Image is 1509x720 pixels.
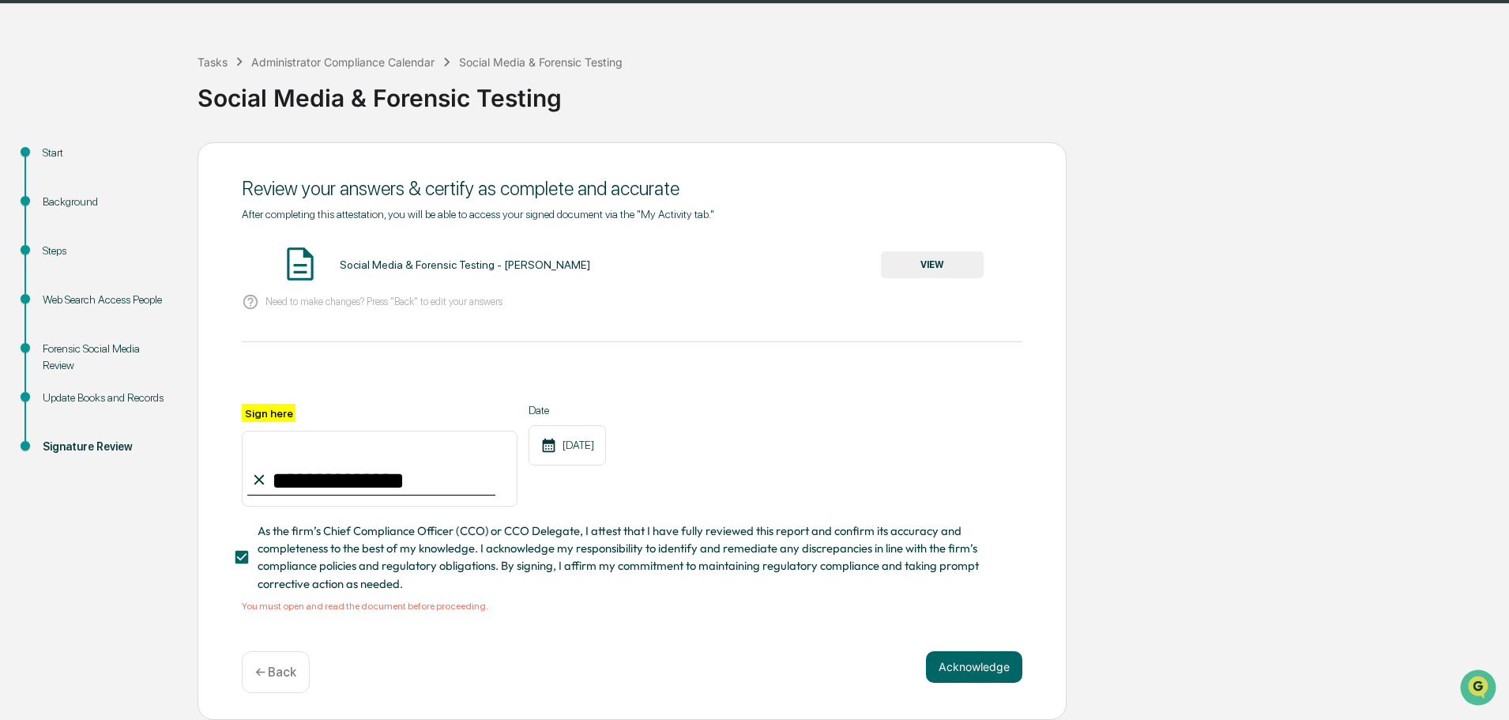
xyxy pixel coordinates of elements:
div: We're available if you need us! [54,137,200,149]
div: 🔎 [16,231,28,243]
button: Start new chat [269,126,288,145]
a: 🗄️Attestations [108,193,202,221]
span: After completing this attestation, you will be able to access your signed document via the "My Ac... [242,208,714,221]
button: VIEW [881,251,984,278]
iframe: Open customer support [1458,668,1501,711]
div: Signature Review [43,439,172,455]
p: How can we help? [16,33,288,58]
div: Start new chat [54,121,259,137]
div: Update Books and Records [43,390,172,406]
div: Review your answers & certify as complete and accurate [242,177,1022,200]
label: Date [529,404,606,417]
a: 🖐️Preclearance [9,193,108,221]
span: Preclearance [32,199,102,215]
span: Data Lookup [32,229,100,245]
img: Document Icon [280,244,320,284]
div: You must open and read the document before proceeding. [242,601,1022,612]
span: As the firm’s Chief Compliance Officer (CCO) or CCO Delegate, I attest that I have fully reviewed... [258,522,1010,593]
div: Start [43,145,172,161]
img: 1746055101610-c473b297-6a78-478c-a979-82029cc54cd1 [16,121,44,149]
div: Social Media & Forensic Testing [459,55,623,69]
p: ← Back [255,665,296,680]
div: Background [43,194,172,210]
div: Social Media & Forensic Testing - [PERSON_NAME] [340,258,590,271]
span: Attestations [130,199,196,215]
div: Tasks [198,55,228,69]
div: [DATE] [529,425,606,466]
div: 🖐️ [16,201,28,213]
label: Sign here [242,404,295,422]
a: 🔎Data Lookup [9,223,106,251]
div: Administrator Compliance Calendar [251,55,435,69]
div: 🗄️ [115,201,127,213]
div: Social Media & Forensic Testing [198,71,1501,112]
span: Pylon [157,268,191,280]
div: Forensic Social Media Review [43,341,172,374]
a: Powered byPylon [111,267,191,280]
div: Steps [43,243,172,259]
p: Need to make changes? Press "Back" to edit your answers [265,296,502,307]
button: Acknowledge [926,651,1022,683]
div: Web Search Access People [43,292,172,308]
